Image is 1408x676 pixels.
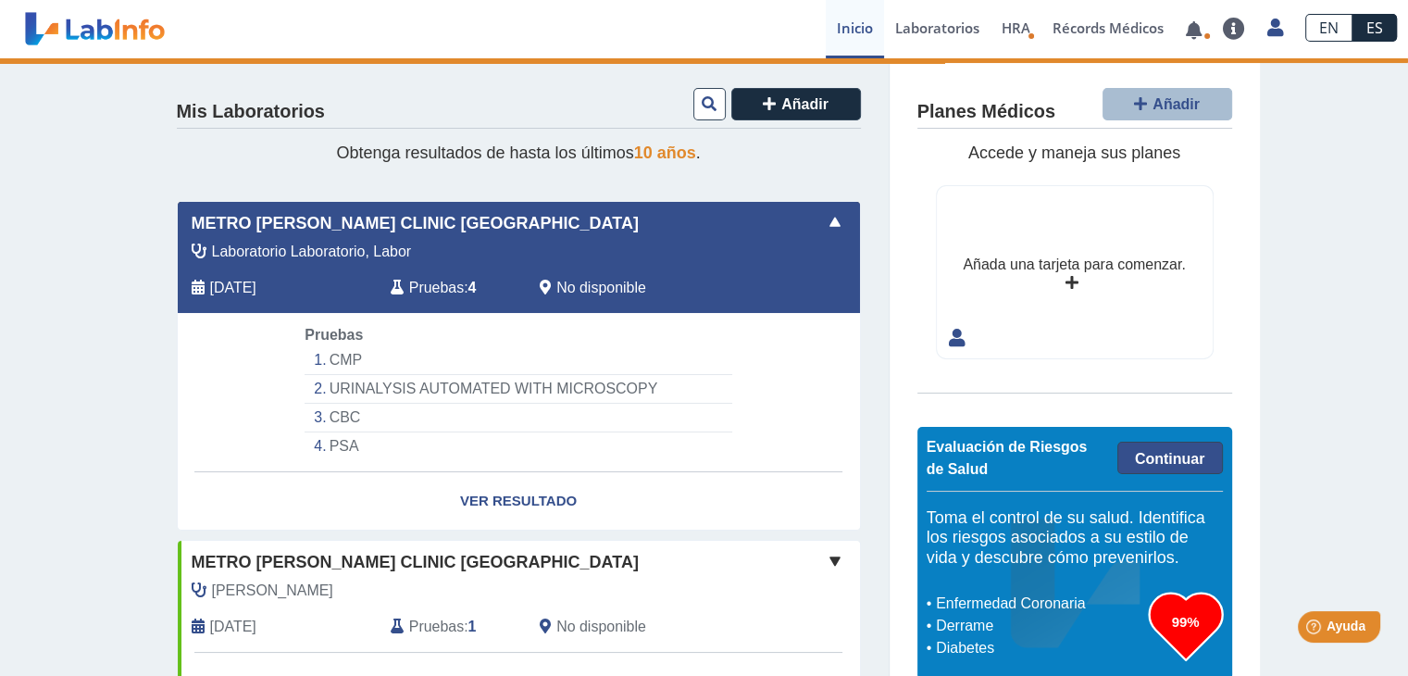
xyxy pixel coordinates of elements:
[177,101,325,123] h4: Mis Laboratorios
[556,616,646,638] span: No disponible
[1103,88,1232,120] button: Añadir
[781,96,829,112] span: Añadir
[192,211,639,236] span: Metro [PERSON_NAME] Clinic [GEOGRAPHIC_DATA]
[731,88,861,120] button: Añadir
[305,346,731,375] li: CMP
[1153,96,1200,112] span: Añadir
[192,550,639,575] span: Metro [PERSON_NAME] Clinic [GEOGRAPHIC_DATA]
[305,432,731,460] li: PSA
[931,615,1149,637] li: Derrame
[1149,610,1223,633] h3: 99%
[634,144,696,162] span: 10 años
[1305,14,1352,42] a: EN
[212,580,333,602] span: Gonzalez Rivera, Henry
[968,144,1180,162] span: Accede y maneja sus planes
[305,375,731,404] li: URINALYSIS AUTOMATED WITH MICROSCOPY
[210,616,256,638] span: 2022-12-05
[305,327,363,343] span: Pruebas
[468,280,477,295] b: 4
[468,619,477,634] b: 1
[556,277,646,299] span: No disponible
[409,616,464,638] span: Pruebas
[409,277,464,299] span: Pruebas
[1002,19,1030,37] span: HRA
[917,101,1055,123] h4: Planes Médicos
[377,277,526,299] div: :
[1352,14,1397,42] a: ES
[927,439,1088,477] span: Evaluación de Riesgos de Salud
[178,472,860,531] a: Ver Resultado
[931,637,1149,659] li: Diabetes
[927,508,1223,569] h5: Toma el control de su salud. Identifica los riesgos asociados a su estilo de vida y descubre cómo...
[1135,451,1205,467] span: Continuar
[305,404,731,432] li: CBC
[1117,442,1223,474] a: Continuar
[963,254,1185,276] div: Añada una tarjeta para comenzar.
[336,144,700,162] span: Obtenga resultados de hasta los últimos .
[931,593,1149,615] li: Enfermedad Coronaria
[377,616,526,638] div: :
[1243,604,1388,656] iframe: Help widget launcher
[210,277,256,299] span: 2025-09-18
[212,241,412,263] span: Laboratorio Laboratorio, Labor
